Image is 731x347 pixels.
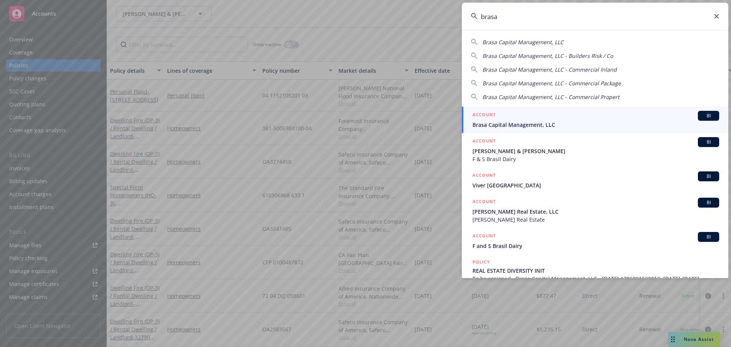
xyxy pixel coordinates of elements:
span: BI [701,173,716,180]
span: BI [701,199,716,206]
span: Brasa Capital Management, LLC - Builders Risk / Co [482,52,613,59]
h5: ACCOUNT [472,198,496,207]
input: Search... [462,3,728,30]
h5: POLICY [472,258,490,266]
a: ACCOUNTBI[PERSON_NAME] Real Estate, LLC[PERSON_NAME] Real Estate [462,193,728,228]
h5: ACCOUNT [472,232,496,241]
a: ACCOUNTBIViver [GEOGRAPHIC_DATA] [462,167,728,193]
span: To be assigned - Brasa Capital Management, LLC - [DATE] 1706091538013, [DATE]-[DATE] [472,275,719,283]
span: F and S Brasil Dairy [472,242,719,250]
span: Brasa Capital Management, LLC [472,121,719,129]
span: BI [701,112,716,119]
span: [PERSON_NAME] & [PERSON_NAME] [472,147,719,155]
span: REAL ESTATE DIVERSITY INIT [472,267,719,275]
h5: ACCOUNT [472,171,496,181]
span: Brasa Capital Management, LLC - Commercial Propert [482,93,619,101]
span: F & S Brasil Dairy [472,155,719,163]
span: [PERSON_NAME] Real Estate [472,216,719,224]
a: POLICYREAL ESTATE DIVERSITY INITTo be assigned - Brasa Capital Management, LLC - [DATE] 170609153... [462,254,728,287]
a: ACCOUNTBI[PERSON_NAME] & [PERSON_NAME]F & S Brasil Dairy [462,133,728,167]
h5: ACCOUNT [472,111,496,120]
span: BI [701,139,716,146]
span: [PERSON_NAME] Real Estate, LLC [472,208,719,216]
span: BI [701,233,716,240]
span: Brasa Capital Management, LLC - Commercial Package [482,80,621,87]
a: ACCOUNTBIBrasa Capital Management, LLC [462,107,728,133]
span: Viver [GEOGRAPHIC_DATA] [472,181,719,189]
span: Brasa Capital Management, LLC [482,38,563,46]
span: Brasa Capital Management, LLC - Commercial Inland [482,66,617,73]
a: ACCOUNTBIF and S Brasil Dairy [462,228,728,254]
h5: ACCOUNT [472,137,496,146]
